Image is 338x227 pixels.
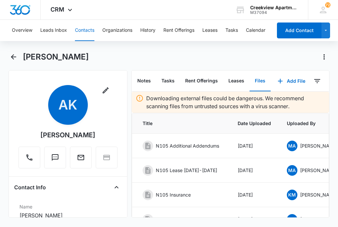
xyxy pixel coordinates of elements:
[230,183,279,207] td: [DATE]
[287,141,297,151] span: MA
[180,71,223,91] button: Rent Offerings
[230,158,279,183] td: [DATE]
[75,20,94,41] button: Contacts
[250,10,298,15] div: account id
[14,201,122,222] div: Name[PERSON_NAME]
[156,142,219,149] p: N105 Additional Addendums
[44,147,66,168] button: Text
[287,214,297,225] span: KM
[223,71,250,91] button: Leases
[271,71,292,91] button: Lists
[230,134,279,158] td: [DATE]
[156,71,180,91] button: Tasks
[300,216,338,223] p: [PERSON_NAME]
[250,71,271,91] button: Files
[18,147,40,168] button: Call
[277,23,321,38] button: Add Contact
[300,167,338,174] p: [PERSON_NAME]
[9,52,19,62] button: Back
[143,120,222,127] span: Title
[271,73,312,89] button: Add File
[102,20,132,41] button: Organizations
[156,167,217,174] p: N105 Lease [DATE]-[DATE]
[111,182,122,193] button: Close
[250,5,298,10] div: account name
[238,120,271,127] span: Date Uploaded
[163,20,194,41] button: Rent Offerings
[12,20,32,41] button: Overview
[44,157,66,162] a: Text
[312,76,322,86] button: Filters
[325,2,330,8] div: notifications count
[70,157,92,162] a: Email
[300,191,338,198] p: [PERSON_NAME]
[40,130,95,140] div: [PERSON_NAME]
[48,85,88,125] span: AK
[40,20,67,41] button: Leads Inbox
[156,191,191,198] p: N105 Insurance
[19,211,117,219] dd: [PERSON_NAME]
[132,71,156,91] button: Notes
[14,183,46,191] h4: Contact Info
[70,147,92,168] button: Email
[51,6,64,13] span: CRM
[202,20,218,41] button: Leases
[225,20,238,41] button: Tasks
[287,165,297,176] span: MA
[319,52,329,62] button: Actions
[18,157,40,162] a: Call
[246,20,265,41] button: Calendar
[325,2,330,8] span: 72
[19,203,117,210] label: Name
[140,20,155,41] button: History
[300,142,338,149] p: [PERSON_NAME]
[156,216,218,223] p: N105 Mail Key Replacement
[146,94,325,110] p: Downloading external files could be dangerous. We recommend scanning files from untrusted sources...
[287,190,297,200] span: KM
[23,52,89,62] h1: [PERSON_NAME]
